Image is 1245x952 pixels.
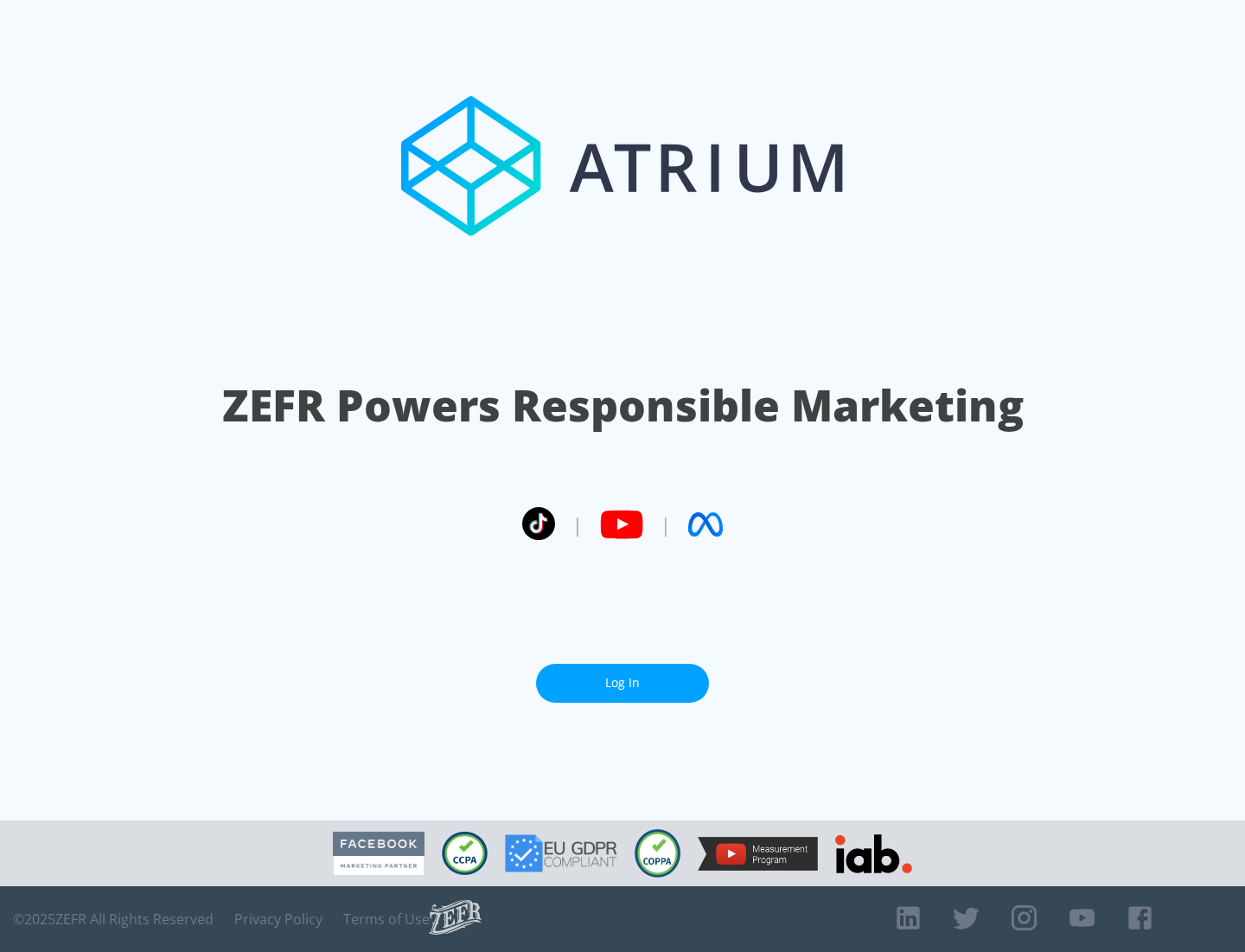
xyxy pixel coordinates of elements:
span: © 2025 ZEFR All Rights Reserved [13,910,214,928]
a: Log In [536,664,709,703]
h1: ZEFR Powers Responsible Marketing [222,376,1024,435]
img: Facebook Marketing Partner [333,832,425,876]
a: Terms of Use [343,910,430,928]
img: IAB [835,834,912,873]
img: CCPA Compliant [442,832,488,875]
span: | [572,511,583,537]
a: Privacy Policy [234,910,322,928]
img: GDPR Compliant [505,834,617,872]
img: COPPA Compliant [635,829,680,878]
img: YouTube Measurement Program [698,837,818,871]
span: | [661,511,671,537]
